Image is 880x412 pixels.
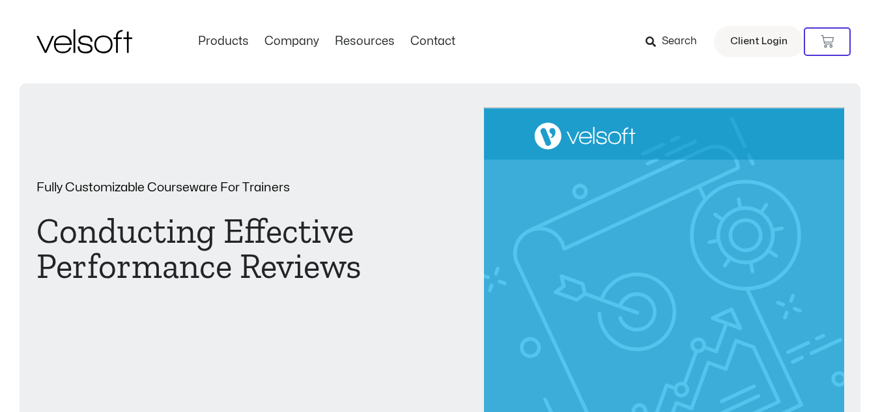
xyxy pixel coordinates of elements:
[257,34,327,49] a: CompanyMenu Toggle
[714,26,804,57] a: Client Login
[36,182,396,194] p: Fully Customizable Courseware For Trainers
[730,33,788,50] span: Client Login
[190,34,257,49] a: ProductsMenu Toggle
[403,34,463,49] a: ContactMenu Toggle
[646,31,706,53] a: Search
[36,213,396,284] h1: Conducting Effective Performance Reviews
[190,34,463,49] nav: Menu
[662,33,697,50] span: Search
[327,34,403,49] a: ResourcesMenu Toggle
[36,29,132,53] img: Velsoft Training Materials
